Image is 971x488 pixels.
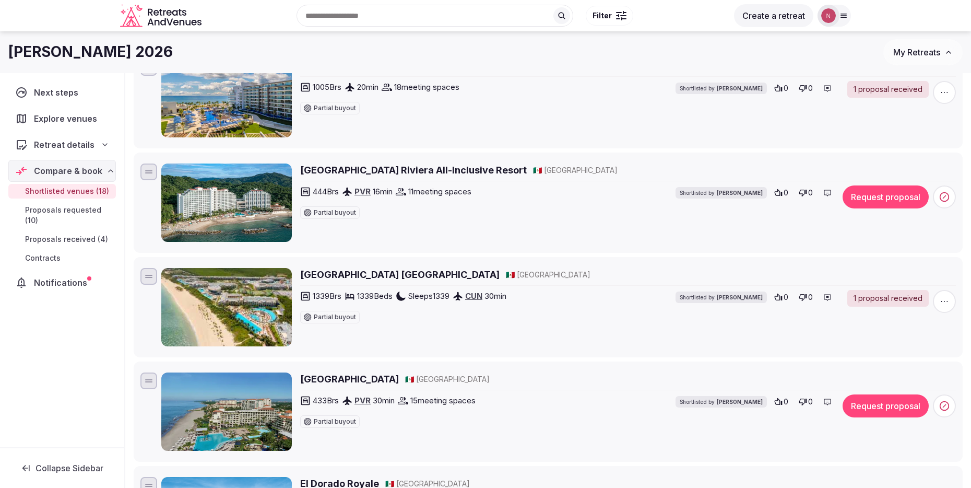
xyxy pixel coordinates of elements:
span: 11 meeting spaces [408,186,471,197]
span: 0 [808,397,813,407]
span: [GEOGRAPHIC_DATA] [416,374,490,385]
img: Royalton Splash Riviera Cancun [161,59,292,137]
img: Moon Palace The Grand - Cancun [161,268,292,346]
span: [PERSON_NAME] [717,85,763,92]
span: Proposals received (4) [25,234,108,245]
span: 1339 Brs [313,291,341,301]
a: Shortlisted venues (18) [8,184,116,199]
button: 0 [771,185,791,200]
span: 🇲🇽 [533,166,542,175]
span: [PERSON_NAME] [717,398,763,405]
button: 0 [796,185,816,200]
span: 16 min [373,186,393,197]
span: 1339 Beds [357,291,393,301]
button: 🇲🇽 [405,374,414,385]
span: 30 min [373,395,395,406]
h1: [PERSON_NAME] 2026 [8,42,173,62]
img: Marriott Puerto Vallarta Resort & Spa [161,373,292,451]
a: Next steps [8,82,116,103]
a: CUN [465,291,482,301]
a: PVR [354,396,371,405]
a: [GEOGRAPHIC_DATA] [300,373,399,386]
button: 0 [771,290,791,305]
button: My Retreats [883,39,963,65]
a: [GEOGRAPHIC_DATA] Riviera All-Inclusive Resort [300,164,527,177]
span: 18 meeting spaces [394,82,459,92]
a: Visit the homepage [120,4,204,28]
a: 1 proposal received [847,290,929,307]
span: Compare & book [34,165,102,177]
button: 0 [796,290,816,305]
span: 🇲🇽 [506,270,515,279]
div: Shortlisted by [676,292,767,303]
span: 30 min [484,291,506,301]
img: natalie.anderson [821,8,836,23]
span: Explore venues [34,112,101,125]
div: Shortlisted by [676,396,767,408]
span: 0 [808,83,813,94]
span: Contracts [25,253,61,263]
span: Filter [593,10,612,21]
span: Retreat details [34,138,94,151]
span: 0 [808,188,813,198]
span: Collapse Sidebar [35,463,103,473]
span: [PERSON_NAME] [717,294,763,301]
span: Sleeps 1339 [408,291,449,301]
button: 0 [771,81,791,96]
span: 🇲🇽 [385,479,394,488]
span: Next steps [34,86,82,99]
span: Notifications [34,276,91,289]
span: 0 [784,83,788,94]
span: Partial buyout [314,419,356,425]
a: Notifications [8,272,116,294]
a: Proposals received (4) [8,232,116,247]
span: [PERSON_NAME] [717,189,763,196]
span: 0 [784,188,788,198]
span: My Retreats [893,47,940,57]
a: Proposals requested (10) [8,203,116,228]
span: [GEOGRAPHIC_DATA] [517,270,590,280]
div: Shortlisted by [676,187,767,199]
button: Create a retreat [734,4,813,27]
button: 0 [796,81,816,96]
span: 20 min [357,82,378,92]
span: Proposals requested (10) [25,205,112,226]
span: 0 [808,292,813,303]
button: Filter [586,6,633,26]
a: PVR [354,187,371,196]
button: 🇲🇽 [533,165,542,176]
img: Hilton Vallarta Riviera All-Inclusive Resort [161,164,292,242]
button: Request proposal [843,394,929,417]
span: 444 Brs [313,186,339,197]
button: 🇲🇽 [506,270,515,280]
a: 1 proposal received [847,81,929,98]
span: 0 [784,292,788,303]
span: Partial buyout [314,210,356,216]
div: Shortlisted by [676,83,767,94]
a: Create a retreat [734,10,813,21]
span: 0 [784,397,788,407]
svg: Retreats and Venues company logo [120,4,204,28]
button: Request proposal [843,185,929,208]
span: Partial buyout [314,314,356,320]
button: Collapse Sidebar [8,457,116,480]
span: 433 Brs [313,395,339,406]
span: Shortlisted venues (18) [25,186,109,196]
span: Partial buyout [314,105,356,111]
span: 15 meeting spaces [410,395,476,406]
a: Contracts [8,251,116,265]
a: [GEOGRAPHIC_DATA] [GEOGRAPHIC_DATA] [300,268,500,281]
span: 1005 Brs [313,82,341,92]
button: 0 [796,394,816,409]
span: 🇲🇽 [405,375,414,384]
span: [GEOGRAPHIC_DATA] [544,165,618,176]
a: Explore venues [8,108,116,130]
button: 0 [771,394,791,409]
